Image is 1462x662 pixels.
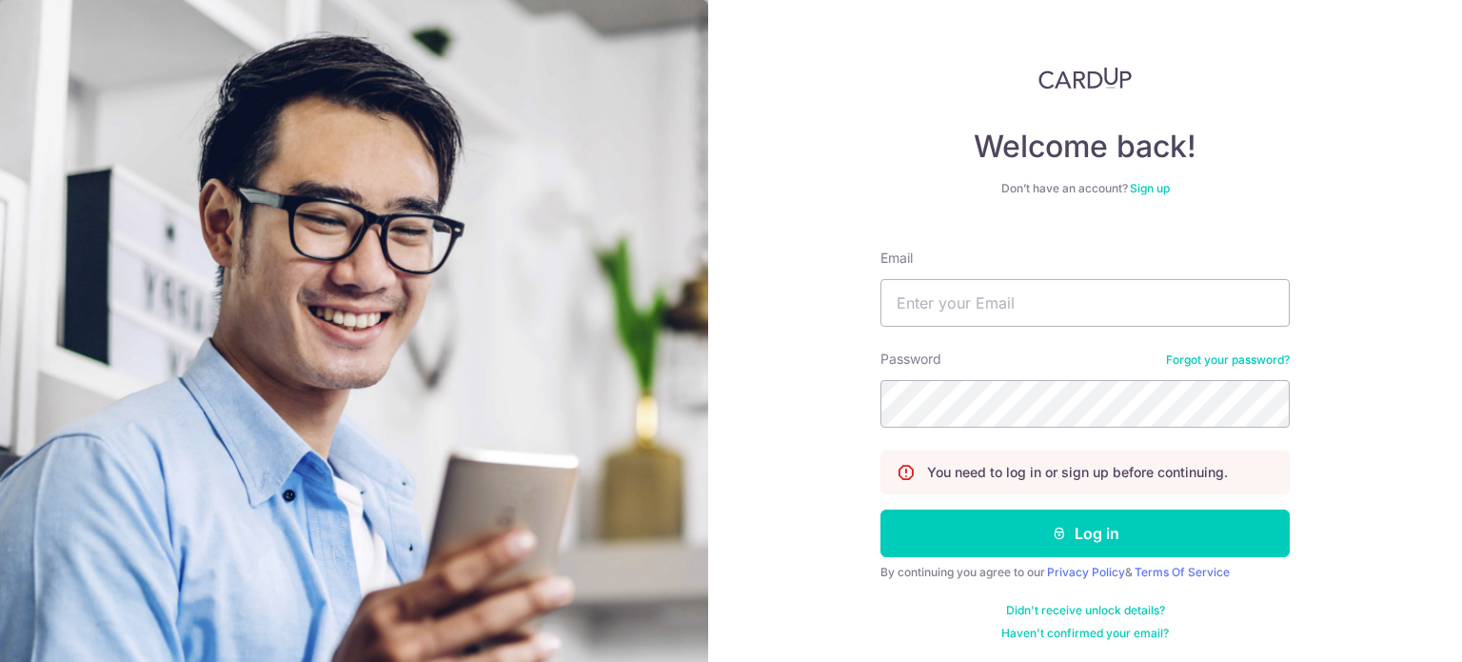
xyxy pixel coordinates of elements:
label: Email [880,249,913,268]
h4: Welcome back! [880,128,1290,166]
a: Privacy Policy [1047,565,1125,579]
label: Password [880,350,941,369]
div: By continuing you agree to our & [880,565,1290,580]
input: Enter your Email [880,279,1290,327]
a: Terms Of Service [1135,565,1230,579]
a: Haven't confirmed your email? [1001,626,1169,641]
a: Forgot your password? [1166,352,1290,368]
a: Didn't receive unlock details? [1006,603,1165,618]
p: You need to log in or sign up before continuing. [927,463,1228,482]
button: Log in [880,510,1290,557]
div: Don’t have an account? [880,181,1290,196]
img: CardUp Logo [1038,67,1132,90]
a: Sign up [1130,181,1170,195]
